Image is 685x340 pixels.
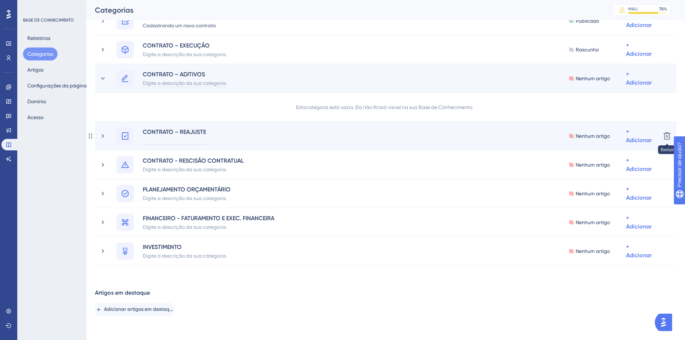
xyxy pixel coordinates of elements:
font: Configurações da página [27,83,87,89]
font: Nenhum artigo [576,76,610,81]
font: CONTRATO – REAJUSTE [143,128,206,135]
font: Acesso [27,114,44,120]
button: Relatórios [23,32,55,45]
font: Nenhum artigo [576,219,610,225]
font: 78 [659,6,664,12]
font: PLANEJAMENTO ORÇAMENTÁRIO [143,186,230,193]
font: Digite a descrição da sua categoria. [143,167,227,172]
font: + Adicionar [626,13,652,28]
font: CONTRATO - RESCISÃO CONTRATUAL [143,157,244,164]
font: Categorias [27,51,53,57]
iframe: Iniciador do Assistente de IA do UserGuiding [655,312,676,333]
button: Domínio [23,95,50,108]
font: + Adicionar [626,186,652,201]
font: MAU [628,6,638,12]
font: Nenhum artigo [576,133,610,139]
font: + Adicionar [626,128,652,144]
font: Adicionar artigos em destaque [104,306,175,312]
button: Categorias [23,47,58,60]
font: + Adicionar [626,42,652,57]
font: Publicado [576,18,599,24]
font: BASE DE CONHECIMENTO [23,18,74,23]
font: FINANCEIRO - FATURAMENTO E EXEC. FINANCEIRA [143,215,274,222]
font: % [664,6,667,12]
font: está vazia. Ela não ficará visível na sua Base de Conhecimento. [329,104,473,110]
font: Digite a descrição da sua categoria. [143,253,227,259]
button: Adicionar artigos em destaque [95,303,174,316]
font: Rascunho [576,47,599,53]
font: Digite a descrição da sua categoria. [143,195,227,201]
font: + Adicionar [626,214,652,230]
font: Digite a descrição da sua categoria. [143,224,227,230]
button: Artigos [23,63,48,76]
font: Esta [296,104,306,110]
font: Nenhum artigo [576,191,610,196]
button: Acesso [23,111,48,124]
font: CONTRATO – EXECUÇÃO [143,42,210,49]
font: categoria [306,104,328,110]
font: + Adicionar [626,71,652,86]
font: Cadastrando um novo contrato [143,23,216,28]
font: Digite a descrição da sua categoria. [143,80,227,86]
font: Precisar de ajuda? [17,3,62,9]
font: INVESTIMENTO [143,244,182,250]
font: Digite a descrição da sua categoria. [143,51,227,57]
button: Configurações da página [23,79,91,92]
font: + Adicionar [626,243,652,259]
font: + Adicionar [626,157,652,172]
font: Artigos [27,67,44,73]
font: Relatórios [27,35,50,41]
font: Domínio [27,99,46,104]
font: Artigos em destaque [95,289,150,296]
font: CONTRATO – ADITIVOS [143,71,205,78]
font: Nenhum artigo [576,248,610,254]
font: Categorias [95,6,133,14]
font: Nenhum artigo [576,162,610,168]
